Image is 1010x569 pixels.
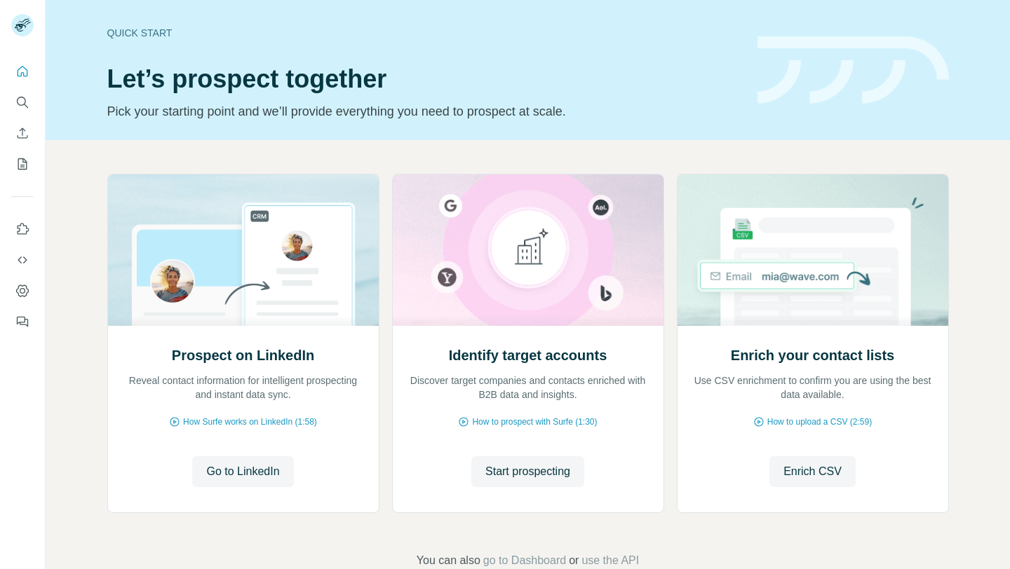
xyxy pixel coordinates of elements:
button: Quick start [11,59,34,84]
h2: Enrich your contact lists [731,345,894,365]
span: Enrich CSV [783,463,842,480]
button: go to Dashboard [483,552,566,569]
span: How to prospect with Surfe (1:30) [472,416,597,428]
button: Use Surfe on LinkedIn [11,217,34,242]
span: Start prospecting [485,463,570,480]
img: Enrich your contact lists [677,174,949,326]
button: Go to LinkedIn [192,456,293,487]
span: or [569,552,579,569]
h2: Prospect on LinkedIn [172,345,314,365]
button: Start prospecting [471,456,584,487]
button: My lists [11,151,34,177]
button: Dashboard [11,278,34,303]
button: Search [11,90,34,115]
button: Use Surfe API [11,247,34,273]
div: Quick start [107,26,741,40]
button: Enrich CSV [769,456,856,487]
button: Enrich CSV [11,121,34,146]
span: Go to LinkedIn [206,463,279,480]
img: Identify target accounts [392,174,664,326]
p: Discover target companies and contacts enriched with B2B data and insights. [407,373,649,402]
span: How Surfe works on LinkedIn (1:58) [183,416,317,428]
p: Reveal contact information for intelligent prospecting and instant data sync. [122,373,365,402]
span: You can also [417,552,480,569]
p: Pick your starting point and we’ll provide everything you need to prospect at scale. [107,102,741,121]
h2: Identify target accounts [449,345,607,365]
span: How to upload a CSV (2:59) [767,416,872,428]
h1: Let’s prospect together [107,65,741,93]
img: banner [757,36,949,104]
button: Feedback [11,309,34,334]
img: Prospect on LinkedIn [107,174,379,326]
button: use the API [581,552,639,569]
p: Use CSV enrichment to confirm you are using the best data available. [692,373,934,402]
